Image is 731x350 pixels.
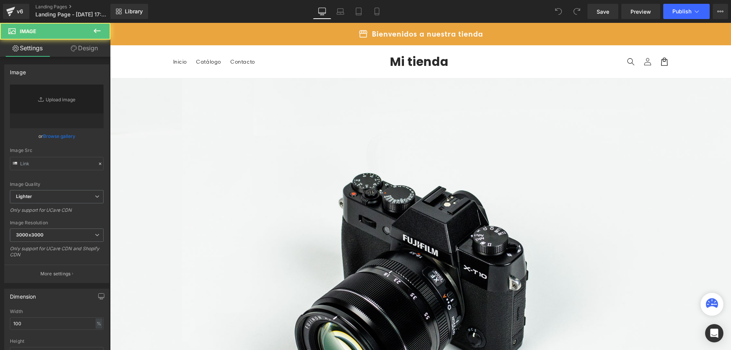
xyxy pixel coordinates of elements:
span: Contacto [120,35,145,42]
button: More [713,4,728,19]
div: Image Quality [10,182,104,187]
b: 3000x3000 [16,232,43,238]
a: Mobile [368,4,386,19]
summary: Búsqueda [512,30,529,47]
p: More settings [40,270,71,277]
span: Landing Page - [DATE] 17:29:25 [35,11,109,18]
span: Library [125,8,143,15]
a: Desktop [313,4,331,19]
button: More settings [5,265,109,283]
input: Link [10,157,104,170]
div: v6 [15,6,25,16]
div: Dimension [10,289,36,300]
span: Save [597,8,609,16]
div: % [96,318,102,329]
div: Only support for UCare CDN [10,207,104,218]
div: Height [10,339,104,344]
a: Laptop [331,4,350,19]
span: Catálogo [86,35,111,42]
button: Publish [663,4,710,19]
div: Only support for UCare CDN and Shopify CDN [10,246,104,263]
a: Inicio [59,31,82,47]
a: Landing Pages [35,4,123,10]
a: Catálogo [81,31,116,47]
span: Inicio [63,35,77,42]
span: Image [20,28,36,34]
strong: Bienvenidos a nuestra tienda [262,6,373,16]
b: Lighter [16,193,32,199]
input: auto [10,317,104,330]
div: Width [10,309,104,314]
a: Mi tienda [277,30,341,48]
a: New Library [110,4,148,19]
div: Image [10,65,26,75]
span: storefront [248,6,258,16]
div: or [10,132,104,140]
button: Redo [569,4,584,19]
a: v6 [3,4,29,19]
div: Image Src [10,148,104,153]
a: Contacto [116,31,150,47]
a: Preview [621,4,660,19]
button: Undo [551,4,566,19]
div: Open Intercom Messenger [705,324,723,342]
span: Mi tienda [280,30,338,47]
a: Browse gallery [43,129,75,143]
span: Preview [630,8,651,16]
span: Publish [672,8,691,14]
a: Design [57,40,112,57]
a: Tablet [350,4,368,19]
div: Image Resolution [10,220,104,225]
